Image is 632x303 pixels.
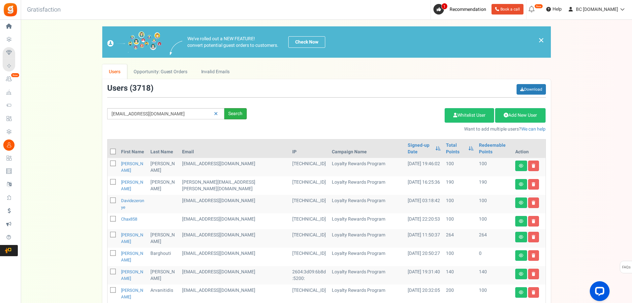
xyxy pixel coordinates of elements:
[121,161,143,173] a: [PERSON_NAME]
[443,229,476,248] td: 264
[532,219,535,223] i: Delete user
[408,142,432,155] a: Signed-up Date
[532,182,535,186] i: Delete user
[476,248,513,266] td: 0
[121,179,143,192] a: [PERSON_NAME]
[179,229,290,248] td: customer
[443,195,476,213] td: 100
[187,36,278,49] p: We've rolled out a NEW FEATURE! convert potential guest orders to customers.
[179,213,290,229] td: customer
[329,176,405,195] td: Loyalty Rewards Program
[551,6,562,13] span: Help
[519,290,523,294] i: View details
[121,232,143,245] a: [PERSON_NAME]
[224,108,247,119] div: Search
[290,158,329,176] td: [TECHNICAL_ID]
[446,142,465,155] a: Total Points
[532,164,535,168] i: Delete user
[121,216,137,222] a: chax858
[290,248,329,266] td: [TECHNICAL_ID]
[519,235,523,239] i: View details
[148,229,180,248] td: [PERSON_NAME]
[544,4,564,15] a: Help
[290,266,329,285] td: 2604:3d09:6b8d:5200:
[495,108,546,123] a: Add New User
[405,248,443,266] td: [DATE] 20:50:27
[148,285,180,303] td: Arvanitidis
[3,74,18,85] a: New
[127,64,194,79] a: Opportunity: Guest Orders
[148,139,180,158] th: Last Name
[329,266,405,285] td: Loyalty Rewards Program
[329,158,405,176] td: Loyalty Rewards Program
[443,248,476,266] td: 100
[517,84,546,95] a: Download
[476,158,513,176] td: 100
[148,248,180,266] td: Barghouti
[476,213,513,229] td: 100
[211,108,221,120] a: Reset
[443,285,476,303] td: 200
[476,266,513,285] td: 140
[476,176,513,195] td: 190
[450,6,486,13] span: Recommendation
[179,139,290,158] th: Email
[519,182,523,186] i: View details
[329,139,405,158] th: Campaign Name
[107,84,153,93] h3: Users ( )
[405,158,443,176] td: [DATE] 19:46:02
[532,201,535,205] i: Delete user
[107,108,224,119] input: Search by email or name
[532,272,535,276] i: Delete user
[405,176,443,195] td: [DATE] 16:25:36
[179,158,290,176] td: customer,vip_customer
[519,254,523,258] i: View details
[170,41,182,55] img: images
[194,64,236,79] a: Invalid Emails
[290,195,329,213] td: [TECHNICAL_ID]
[118,139,148,158] th: First Name
[443,266,476,285] td: 140
[476,195,513,213] td: 100
[179,195,290,213] td: customer
[107,31,162,53] img: images
[3,2,18,17] img: Gratisfaction
[532,254,535,258] i: Delete user
[290,139,329,158] th: IP
[148,176,180,195] td: [PERSON_NAME]
[513,139,546,158] th: Action
[329,195,405,213] td: Loyalty Rewards Program
[179,176,290,195] td: customer
[179,248,290,266] td: customer
[476,229,513,248] td: 264
[132,82,151,94] span: 3718
[11,73,19,77] em: New
[445,108,494,123] a: Whitelist User
[519,201,523,205] i: View details
[329,213,405,229] td: Loyalty Rewards Program
[121,197,144,210] a: davidezeronye
[405,229,443,248] td: [DATE] 11:50:37
[519,272,523,276] i: View details
[405,266,443,285] td: [DATE] 19:31:40
[443,213,476,229] td: 100
[148,158,180,176] td: [PERSON_NAME]
[519,219,523,223] i: View details
[532,235,535,239] i: Delete user
[179,285,290,303] td: customer
[405,213,443,229] td: [DATE] 22:20:53
[534,4,543,9] em: New
[329,285,405,303] td: Loyalty Rewards Program
[532,290,535,294] i: Delete user
[443,176,476,195] td: 190
[257,126,546,133] p: Want to add multiple users?
[491,4,523,15] a: Book a call
[290,229,329,248] td: [TECHNICAL_ID]
[148,266,180,285] td: [PERSON_NAME]
[405,285,443,303] td: [DATE] 20:32:05
[479,142,510,155] a: Redeemable Points
[290,285,329,303] td: [TECHNICAL_ID]
[121,269,143,282] a: [PERSON_NAME]
[433,4,489,15] a: 1 Recommendation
